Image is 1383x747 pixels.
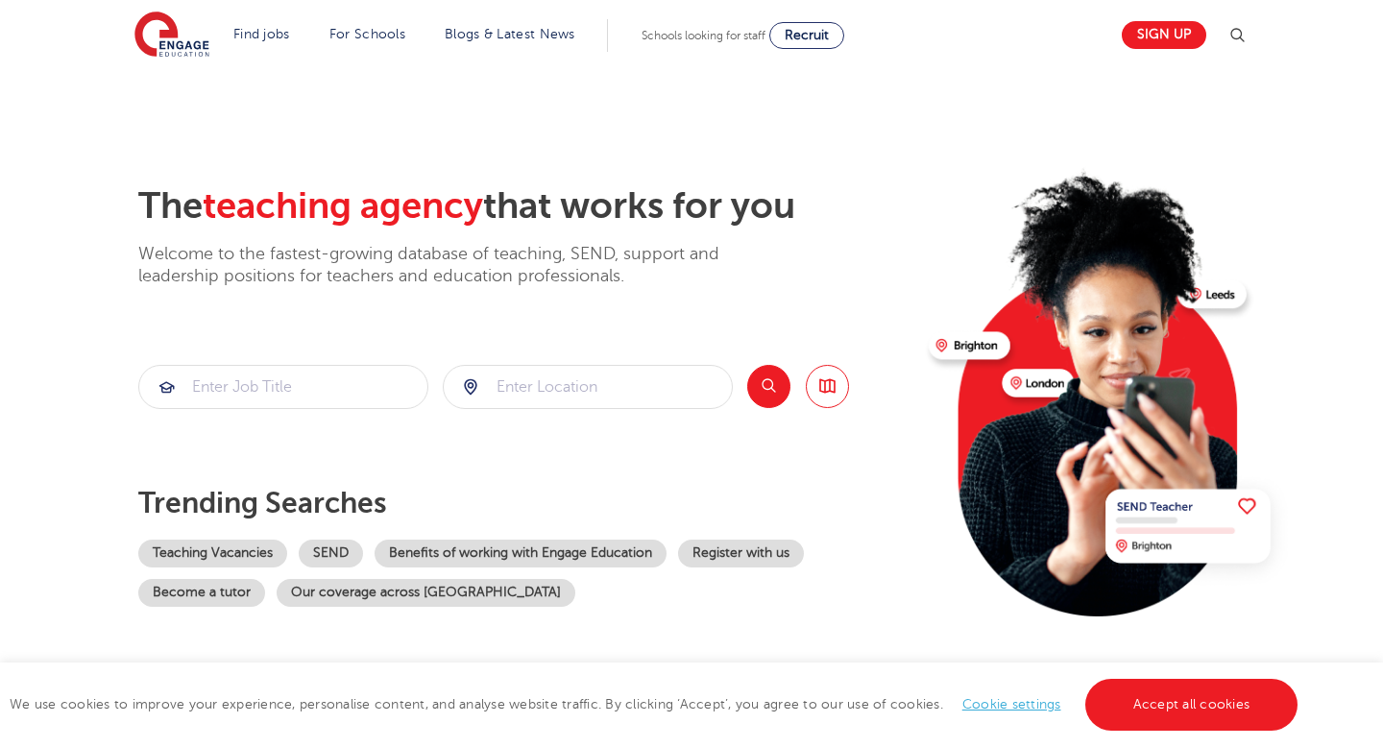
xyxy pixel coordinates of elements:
[138,486,913,520] p: Trending searches
[785,28,829,42] span: Recruit
[138,365,428,409] div: Submit
[10,697,1302,711] span: We use cookies to improve your experience, personalise content, and analyse website traffic. By c...
[203,185,483,227] span: teaching agency
[138,184,913,229] h2: The that works for you
[1122,21,1206,49] a: Sign up
[444,366,732,408] input: Submit
[747,365,790,408] button: Search
[277,579,575,607] a: Our coverage across [GEOGRAPHIC_DATA]
[642,29,765,42] span: Schools looking for staff
[445,27,575,41] a: Blogs & Latest News
[134,12,209,60] img: Engage Education
[299,540,363,567] a: SEND
[138,243,772,288] p: Welcome to the fastest-growing database of teaching, SEND, support and leadership positions for t...
[329,27,405,41] a: For Schools
[1085,679,1298,731] a: Accept all cookies
[138,540,287,567] a: Teaching Vacancies
[769,22,844,49] a: Recruit
[962,697,1061,711] a: Cookie settings
[139,366,427,408] input: Submit
[678,540,804,567] a: Register with us
[375,540,667,567] a: Benefits of working with Engage Education
[138,579,265,607] a: Become a tutor
[443,365,733,409] div: Submit
[233,27,290,41] a: Find jobs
